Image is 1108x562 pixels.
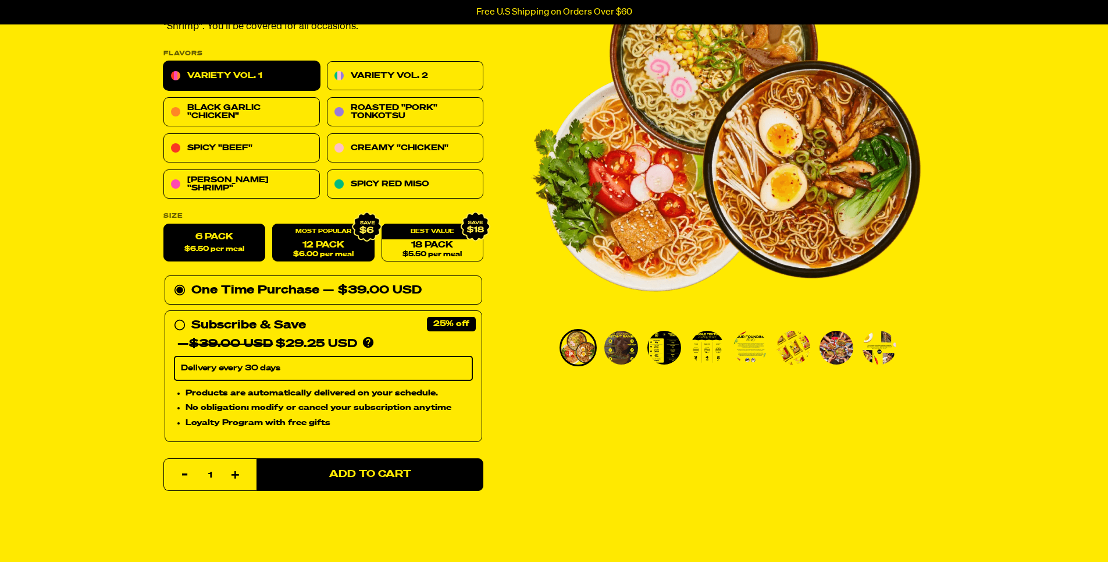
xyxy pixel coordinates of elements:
[272,224,374,262] a: 12 Pack$6.00 per meal
[174,356,473,381] select: Subscribe & Save —$39.00 USD$29.25 USD Products are automatically delivered on your schedule. No ...
[163,213,483,220] label: Size
[163,98,320,127] a: Black Garlic "Chicken"
[191,316,306,335] div: Subscribe & Save
[184,246,244,253] span: $6.50 per meal
[329,470,411,480] span: Add to Cart
[690,331,724,365] img: Variety Vol. 1
[689,329,726,366] li: Go to slide 4
[186,387,473,400] li: Products are automatically delivered on your schedule.
[732,329,769,366] li: Go to slide 5
[327,134,483,163] a: Creamy "Chicken"
[256,458,483,491] button: Add to Cart
[776,331,810,365] img: Variety Vol. 1
[163,224,265,262] label: 6 Pack
[775,329,812,366] li: Go to slide 6
[476,7,632,17] p: Free U.S Shipping on Orders Over $60
[646,329,683,366] li: Go to slide 3
[163,51,483,57] p: Flavors
[293,251,353,259] span: $6.00 per meal
[863,331,896,365] img: Variety Vol. 1
[603,329,640,366] li: Go to slide 2
[560,329,597,366] li: Go to slide 1
[171,459,250,492] input: quantity
[323,281,422,300] div: — $39.00 USD
[861,329,898,366] li: Go to slide 8
[530,329,921,366] div: PDP main carousel thumbnails
[820,331,853,365] img: Variety Vol. 1
[186,402,473,415] li: No obligation: modify or cancel your subscription anytime
[327,62,483,91] a: Variety Vol. 2
[163,134,320,163] a: Spicy "Beef"
[6,508,123,556] iframe: Marketing Popup
[381,224,483,262] a: 18 Pack$5.50 per meal
[163,170,320,199] a: [PERSON_NAME] "Shrimp"
[402,251,462,259] span: $5.50 per meal
[177,335,357,354] div: — $29.25 USD
[818,329,855,366] li: Go to slide 7
[174,281,473,300] div: One Time Purchase
[733,331,767,365] img: Variety Vol. 1
[327,98,483,127] a: Roasted "Pork" Tonkotsu
[189,338,273,350] del: $39.00 USD
[561,331,595,365] img: Variety Vol. 1
[186,417,473,430] li: Loyalty Program with free gifts
[327,170,483,199] a: Spicy Red Miso
[647,331,681,365] img: Variety Vol. 1
[163,62,320,91] a: Variety Vol. 1
[604,331,638,365] img: Variety Vol. 1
